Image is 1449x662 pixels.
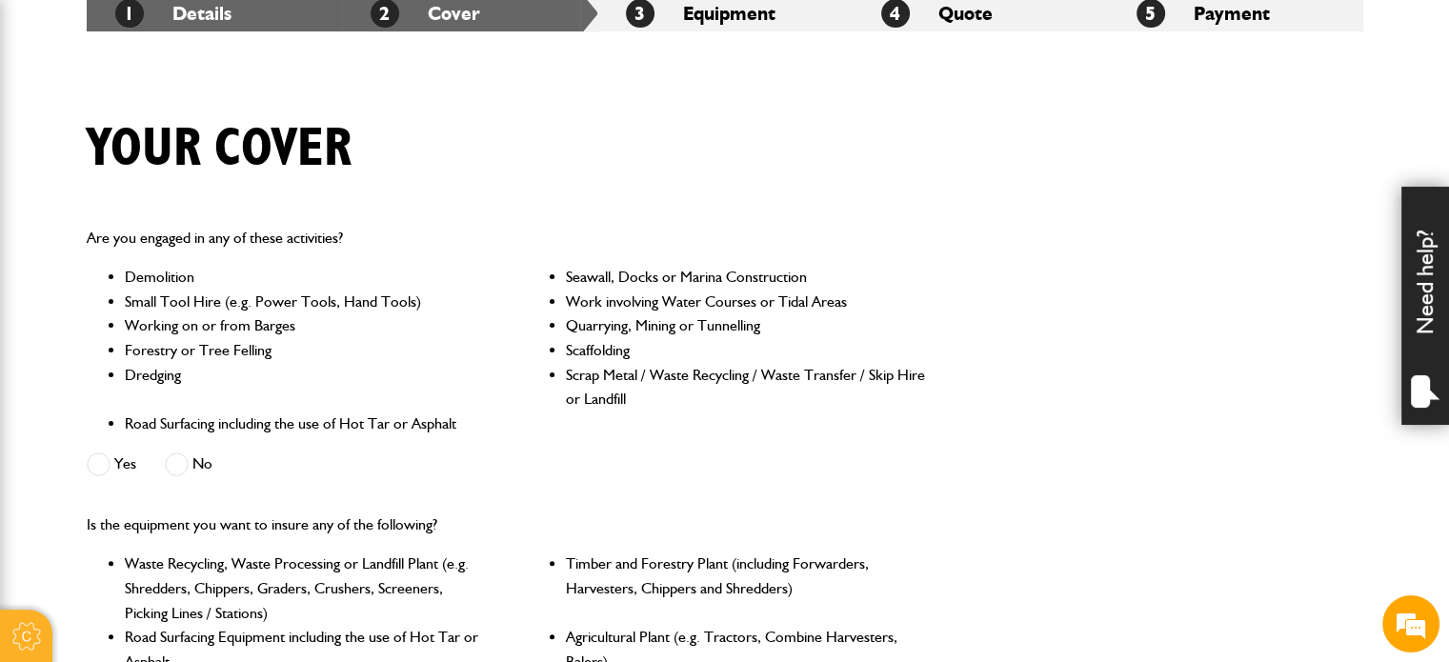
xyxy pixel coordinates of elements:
li: Work involving Water Courses or Tidal Areas [566,290,927,314]
li: Demolition [125,265,486,290]
a: 1Details [115,2,231,25]
p: Is the equipment you want to insure any of the following? [87,512,928,537]
label: Yes [87,452,136,476]
li: Working on or from Barges [125,313,486,338]
h1: Your cover [87,117,352,181]
li: Small Tool Hire (e.g. Power Tools, Hand Tools) [125,290,486,314]
li: Road Surfacing including the use of Hot Tar or Asphalt [125,411,486,436]
div: Need help? [1401,187,1449,425]
label: No [165,452,212,476]
li: Seawall, Docks or Marina Construction [566,265,927,290]
li: Waste Recycling, Waste Processing or Landfill Plant (e.g. Shredders, Chippers, Graders, Crushers,... [125,552,486,625]
p: Are you engaged in any of these activities? [87,226,928,251]
li: Forestry or Tree Felling [125,338,486,363]
li: Quarrying, Mining or Tunnelling [566,313,927,338]
li: Dredging [125,363,486,411]
li: Scrap Metal / Waste Recycling / Waste Transfer / Skip Hire or Landfill [566,363,927,411]
li: Timber and Forestry Plant (including Forwarders, Harvesters, Chippers and Shredders) [566,552,927,625]
li: Scaffolding [566,338,927,363]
